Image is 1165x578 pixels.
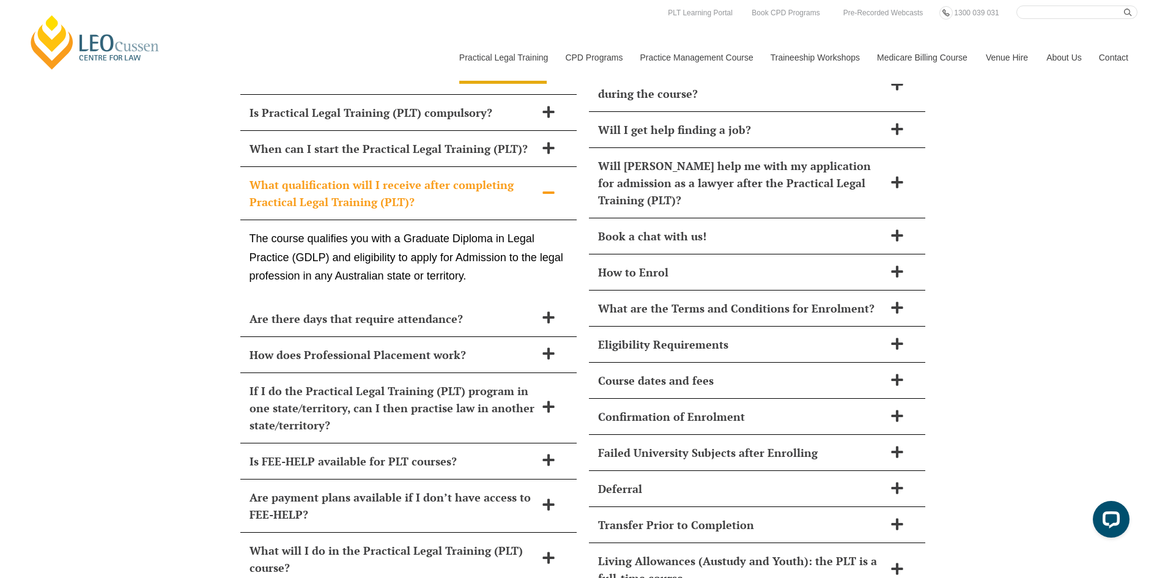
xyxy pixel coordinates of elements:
[598,228,884,245] span: Book a chat with us!
[250,489,536,523] span: Are payment plans available if I don’t have access to FEE-HELP?
[250,310,536,327] span: Are there days that require attendance?
[598,264,884,281] span: How to Enrol
[665,6,736,20] a: PLT Learning Portal
[250,542,536,576] span: What will I do in the Practical Legal Training (PLT) course?
[250,104,536,121] span: Is Practical Legal Training (PLT) compulsory?
[556,31,631,84] a: CPD Programs
[1083,496,1134,547] iframe: LiveChat chat widget
[598,121,884,138] span: Will I get help finding a job?
[954,9,999,17] span: 1300 039 031
[28,13,163,71] a: [PERSON_NAME] Centre for Law
[598,408,884,425] span: Confirmation of Enrolment
[951,6,1002,20] a: 1300 039 031
[250,453,536,470] span: Is FEE-HELP available for PLT courses?
[761,31,868,84] a: Traineeship Workshops
[598,300,884,317] span: What are the Terms and Conditions for Enrolment?
[250,382,536,434] span: If I do the Practical Legal Training (PLT) program in one state/territory, can I then practise la...
[250,229,568,286] p: The course qualifies you with a Graduate Diploma in Legal Practice (GDLP) and eligibility to appl...
[749,6,823,20] a: Book CPD Programs
[1090,31,1137,84] a: Contact
[598,480,884,497] span: Deferral
[250,346,536,363] span: How does Professional Placement work?
[598,336,884,353] span: Eligibility Requirements
[598,157,884,209] span: Will [PERSON_NAME] help me with my application for admission as a lawyer after the Practical Lega...
[598,516,884,533] span: Transfer Prior to Completion
[598,372,884,389] span: Course dates and fees
[631,31,761,84] a: Practice Management Course
[450,31,557,84] a: Practical Legal Training
[598,444,884,461] span: Failed University Subjects after Enrolling
[840,6,926,20] a: Pre-Recorded Webcasts
[977,31,1037,84] a: Venue Hire
[250,140,536,157] span: When can I start the Practical Legal Training (PLT)?
[1037,31,1090,84] a: About Us
[250,176,536,210] span: What qualification will I receive after completing Practical Legal Training (PLT)?
[868,31,977,84] a: Medicare Billing Course
[598,68,884,102] span: What kind of support does [PERSON_NAME] provide during the course?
